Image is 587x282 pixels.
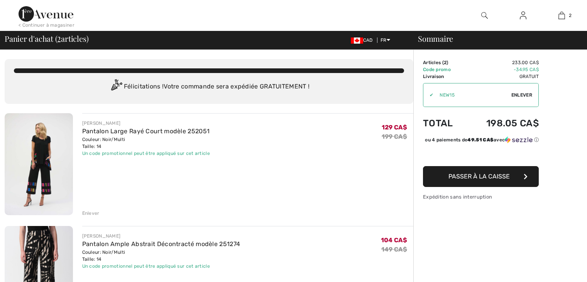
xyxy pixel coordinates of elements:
[82,150,210,157] div: Un code promotionnel peut être appliqué sur cet article
[381,246,407,253] s: 149 CA$
[465,73,539,80] td: Gratuit
[409,35,582,42] div: Sommaire
[423,59,465,66] td: Articles ( )
[538,259,579,278] iframe: Ouvre un widget dans lequel vous pouvez trouver plus d’informations
[14,79,404,95] div: Félicitations ! Votre commande sera expédiée GRATUITEMENT !
[423,66,465,73] td: Code promo
[423,193,539,200] div: Expédition sans interruption
[423,136,539,146] div: ou 4 paiements de49.51 CA$avecSezzle Cliquez pour en savoir plus sur Sezzle
[423,146,539,163] iframe: PayPal-paypal
[481,11,488,20] img: recherche
[465,59,539,66] td: 233.00 CA$
[467,137,494,143] span: 49.51 CA$
[108,79,124,95] img: Congratulation2.svg
[351,37,376,43] span: CAD
[82,233,240,240] div: [PERSON_NAME]
[351,37,363,44] img: Canadian Dollar
[82,240,240,248] a: Pantalon Ample Abstrait Décontracté modèle 251274
[382,133,407,140] s: 199 CA$
[82,136,210,150] div: Couleur: Noir/Multi Taille: 14
[423,92,433,99] div: ✔
[82,210,100,217] div: Enlever
[520,11,526,20] img: Mes infos
[569,12,572,19] span: 2
[381,236,407,244] span: 104 CA$
[19,22,74,29] div: < Continuer à magasiner
[444,60,447,65] span: 2
[433,83,511,107] input: Code promo
[511,92,532,99] span: Enlever
[465,110,539,136] td: 198.05 CA$
[425,136,539,143] div: ou 4 paiements de avec
[381,37,390,43] span: FR
[505,136,533,143] img: Sezzle
[514,11,533,20] a: Se connecter
[448,173,510,180] span: Passer à la caisse
[82,263,240,270] div: Un code promotionnel peut être appliqué sur cet article
[57,33,61,43] span: 2
[5,113,73,215] img: Pantalon Large Rayé Court modèle 252051
[382,124,407,131] span: 129 CA$
[19,6,73,22] img: 1ère Avenue
[423,166,539,187] button: Passer à la caisse
[82,249,240,263] div: Couleur: Noir/Multi Taille: 14
[543,11,580,20] a: 2
[465,66,539,73] td: -34.95 CA$
[558,11,565,20] img: Mon panier
[423,73,465,80] td: Livraison
[5,35,88,42] span: Panier d'achat ( articles)
[82,120,210,127] div: [PERSON_NAME]
[423,110,465,136] td: Total
[82,127,210,135] a: Pantalon Large Rayé Court modèle 252051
